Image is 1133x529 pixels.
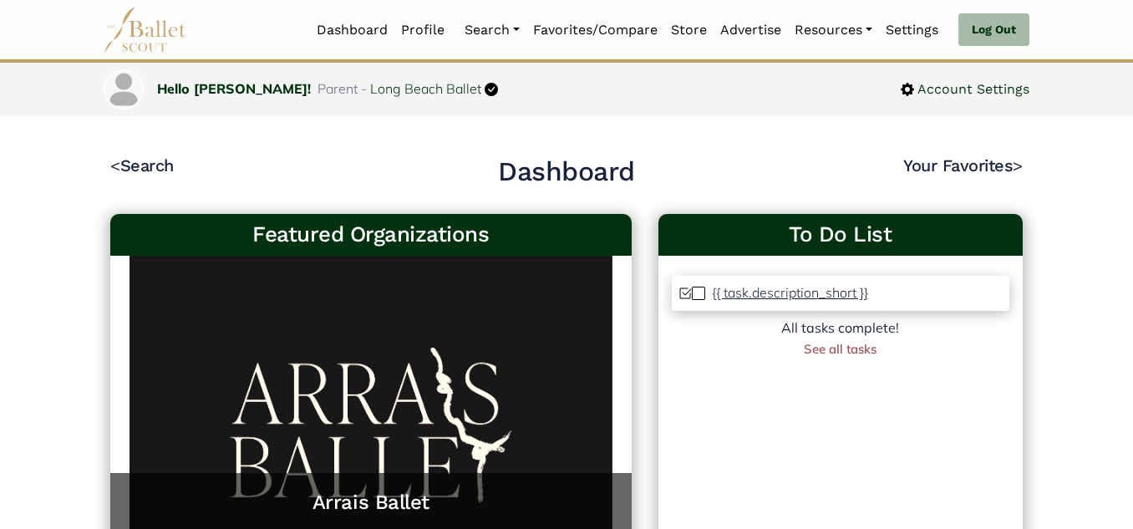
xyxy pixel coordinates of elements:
code: < [110,155,120,175]
span: Account Settings [914,79,1029,100]
a: See all tasks [804,341,876,357]
a: Settings [879,13,945,48]
a: To Do List [672,221,1009,249]
a: Your Favorites> [903,155,1023,175]
h2: Dashboard [498,155,635,190]
p: {{ task.description_short }} [712,284,868,301]
span: - [361,80,367,97]
a: Search [458,13,526,48]
div: All tasks complete! [672,318,1009,339]
a: Hello [PERSON_NAME]! [157,80,311,97]
a: Resources [788,13,879,48]
h3: Featured Organizations [124,221,618,249]
a: Favorites/Compare [526,13,664,48]
code: > [1013,155,1023,175]
a: Long Beach Ballet [370,80,481,97]
span: Parent [318,80,358,97]
a: Arrais Ballet [127,490,615,516]
a: Account Settings [901,79,1029,100]
a: Log Out [958,13,1029,47]
a: <Search [110,155,174,175]
a: Advertise [714,13,788,48]
a: Dashboard [310,13,394,48]
a: Profile [394,13,451,48]
img: profile picture [105,71,142,108]
a: Store [664,13,714,48]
